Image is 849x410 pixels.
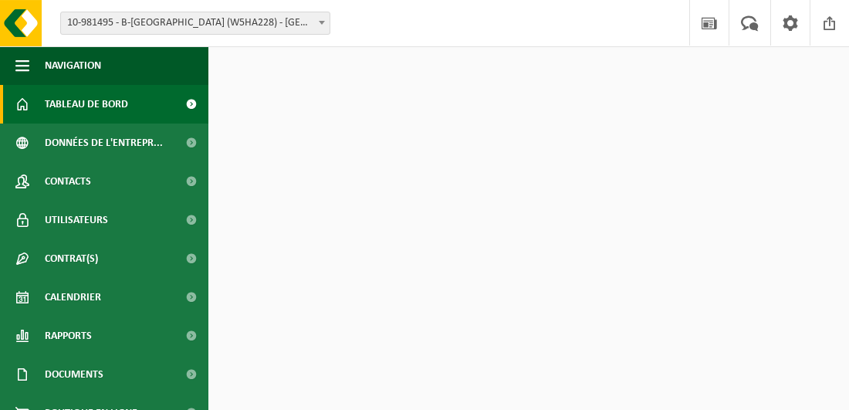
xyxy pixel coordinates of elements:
span: Calendrier [45,278,101,317]
span: Utilisateurs [45,201,108,239]
span: Tableau de bord [45,85,128,124]
span: 10-981495 - B-ST GARE MARCHIENNE AU PONT (W5HA228) - MARCHIENNE-AU-PONT [61,12,330,34]
span: Documents [45,355,103,394]
span: Rapports [45,317,92,355]
span: Contacts [45,162,91,201]
span: Navigation [45,46,101,85]
span: Contrat(s) [45,239,98,278]
span: 10-981495 - B-ST GARE MARCHIENNE AU PONT (W5HA228) - MARCHIENNE-AU-PONT [60,12,330,35]
span: Données de l'entrepr... [45,124,163,162]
